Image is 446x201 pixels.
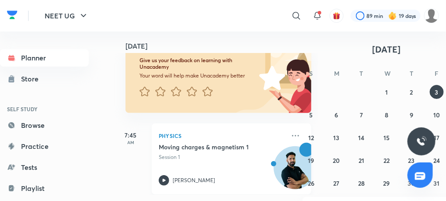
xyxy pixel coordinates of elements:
button: October 23, 2025 [404,153,418,167]
div: Store [21,74,44,84]
p: [PERSON_NAME] [173,176,215,184]
button: NEET UG [39,7,94,25]
button: October 29, 2025 [380,176,394,190]
p: Your word will help make Unacademy better [139,72,259,79]
abbr: October 9, 2025 [410,111,413,119]
button: October 8, 2025 [380,108,394,122]
h5: Moving charges & magnetism 1 [159,143,268,152]
abbr: Sunday [310,69,313,78]
button: October 12, 2025 [304,130,318,145]
button: October 16, 2025 [404,130,418,145]
abbr: Wednesday [384,69,390,78]
h6: Give us your feedback on learning with Unacademy [139,57,259,71]
img: feedback_image [230,43,311,113]
abbr: October 12, 2025 [308,134,314,142]
button: October 6, 2025 [329,108,343,122]
button: October 1, 2025 [380,85,394,99]
abbr: October 2, 2025 [410,88,413,96]
button: October 21, 2025 [355,153,369,167]
img: VAISHNAVI DWIVEDI [424,8,439,23]
abbr: October 16, 2025 [408,134,415,142]
abbr: October 24, 2025 [433,156,440,165]
abbr: October 31, 2025 [434,179,440,187]
abbr: October 7, 2025 [360,111,363,119]
abbr: October 17, 2025 [434,134,439,142]
button: October 7, 2025 [355,108,369,122]
button: October 14, 2025 [355,130,369,145]
abbr: October 13, 2025 [333,134,339,142]
button: avatar [330,9,344,23]
button: October 9, 2025 [404,108,418,122]
abbr: October 23, 2025 [408,156,415,165]
p: Session 1 [159,153,285,161]
abbr: October 22, 2025 [383,156,390,165]
span: [DATE] [373,43,401,55]
abbr: October 26, 2025 [308,179,314,187]
button: October 31, 2025 [430,176,444,190]
abbr: October 10, 2025 [433,111,440,119]
a: Company Logo [7,8,17,24]
img: Avatar [274,151,316,193]
img: Company Logo [7,8,17,21]
abbr: October 19, 2025 [308,156,314,165]
button: October 30, 2025 [404,176,418,190]
img: avatar [333,12,341,20]
abbr: October 15, 2025 [383,134,390,142]
img: streak [388,11,397,20]
abbr: Friday [435,69,439,78]
button: October 5, 2025 [304,108,318,122]
abbr: October 27, 2025 [333,179,339,187]
abbr: October 5, 2025 [310,111,313,119]
button: October 19, 2025 [304,153,318,167]
abbr: October 20, 2025 [333,156,340,165]
abbr: October 28, 2025 [358,179,365,187]
p: Physics [159,130,285,141]
abbr: October 30, 2025 [408,179,415,187]
abbr: October 1, 2025 [385,88,388,96]
h4: [DATE] [125,42,320,49]
button: October 28, 2025 [355,176,369,190]
button: October 13, 2025 [329,130,343,145]
abbr: October 29, 2025 [383,179,390,187]
h5: 7:45 [113,130,148,140]
button: October 20, 2025 [329,153,343,167]
button: October 27, 2025 [329,176,343,190]
abbr: Thursday [410,69,413,78]
button: October 2, 2025 [404,85,418,99]
abbr: Tuesday [360,69,363,78]
abbr: October 3, 2025 [435,88,439,96]
abbr: October 6, 2025 [334,111,338,119]
p: AM [113,140,148,145]
img: ttu [416,136,427,147]
button: October 24, 2025 [430,153,444,167]
button: October 3, 2025 [430,85,444,99]
button: October 26, 2025 [304,176,318,190]
button: October 10, 2025 [430,108,444,122]
abbr: October 8, 2025 [385,111,388,119]
abbr: October 21, 2025 [359,156,364,165]
abbr: Monday [334,69,339,78]
button: October 17, 2025 [430,130,444,145]
abbr: October 14, 2025 [359,134,365,142]
button: October 15, 2025 [380,130,394,145]
button: October 22, 2025 [380,153,394,167]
